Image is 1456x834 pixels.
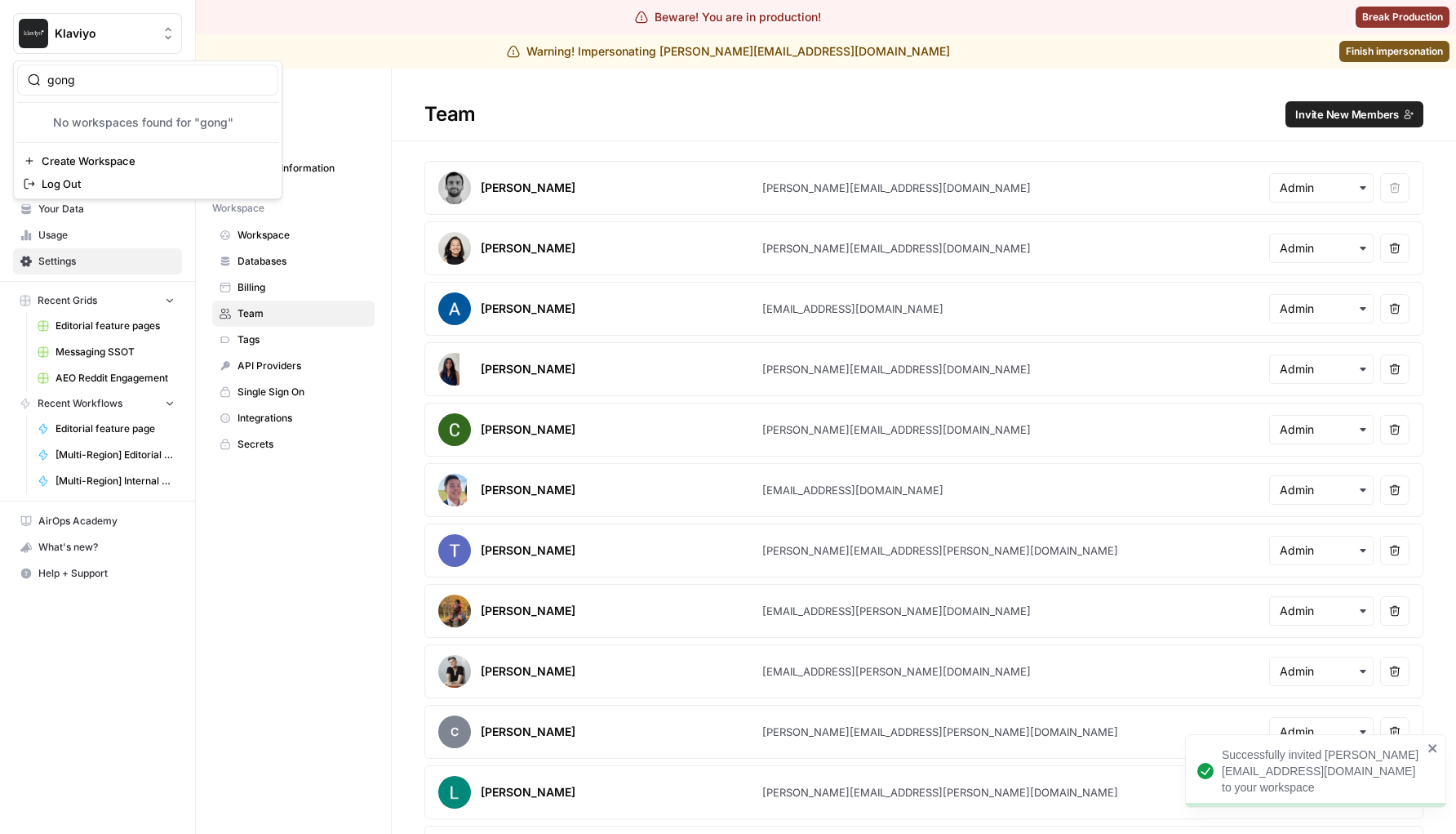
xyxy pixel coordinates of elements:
[212,248,375,274] a: Databases
[237,161,367,176] span: Personal Information
[17,172,278,195] a: Log Out
[762,663,1031,680] div: [EMAIL_ADDRESS][PERSON_NAME][DOMAIN_NAME]
[1280,180,1363,196] input: Admin
[438,172,471,204] img: avatar
[481,603,575,619] div: [PERSON_NAME]
[13,391,182,416] button: Recent Workflows
[481,724,575,740] div: [PERSON_NAME]
[438,595,471,627] img: avatar
[237,437,367,452] span: Secrets
[1222,747,1423,796] div: Successfully invited [PERSON_NAME][EMAIL_ADDRESS][DOMAIN_NAME] to your workspace
[762,301,943,317] div: [EMAIL_ADDRESS][DOMAIN_NAME]
[212,274,375,301] a: Billing
[481,663,575,680] div: [PERSON_NAME]
[42,153,265,169] span: Create Workspace
[1362,10,1443,25] span: Break Production
[762,784,1118,801] div: [PERSON_NAME][EMAIL_ADDRESS][PERSON_NAME][DOMAIN_NAME]
[481,784,575,801] div: [PERSON_NAME]
[55,421,175,436] span: Editorial feature page
[212,155,375,181] a: Personal Information
[237,411,367,426] span: Integrations
[481,240,575,256] div: [PERSON_NAME]
[212,431,375,457] a: Secrets
[55,448,175,462] span: [Multi-Region] Editorial feature page
[762,421,1031,438] div: [PERSON_NAME][EMAIL_ADDRESS][DOMAIN_NAME]
[13,248,182,274] a: Settings
[13,60,282,199] div: Workspace: Klaviyo
[30,365,182,391] a: AEO Reddit Engagement
[42,176,265,192] span: Log Out
[212,327,375,353] a: Tags
[30,339,182,365] a: Messaging SSOT
[392,101,1456,127] div: Team
[212,379,375,405] a: Single Sign On
[38,566,175,581] span: Help + Support
[1280,603,1363,619] input: Admin
[1280,663,1363,680] input: Admin
[481,421,575,438] div: [PERSON_NAME]
[38,514,175,528] span: AirOps Academy
[237,228,367,243] span: Workspace
[762,361,1031,377] div: [PERSON_NAME][EMAIL_ADDRESS][DOMAIN_NAME]
[13,196,182,222] a: Your Data
[237,280,367,295] span: Billing
[438,655,471,688] img: avatar
[438,353,459,386] img: avatar
[38,254,175,269] span: Settings
[55,371,175,386] span: AEO Reddit Engagement
[13,534,182,560] button: What's new?
[30,416,182,442] a: Editorial feature page
[55,25,153,42] span: Klaviyo
[1346,44,1443,59] span: Finish impersonation
[212,201,264,216] span: Workspace
[1280,724,1363,740] input: Admin
[507,43,950,60] div: Warning! Impersonating [PERSON_NAME][EMAIL_ADDRESS][DOMAIN_NAME]
[19,19,48,48] img: Klaviyo Logo
[47,72,268,88] input: Search Workspaces
[1280,421,1363,438] input: Admin
[55,345,175,359] span: Messaging SSOT
[1356,7,1449,28] button: Break Production
[1427,742,1439,755] button: close
[38,293,97,308] span: Recent Grids
[13,13,182,54] button: Workspace: Klaviyo
[1280,361,1363,377] input: Admin
[438,232,471,265] img: avatar
[237,306,367,321] span: Team
[55,319,175,333] span: Editorial feature pages
[55,474,175,488] span: [Multi-Region] Internal Links
[481,482,575,498] div: [PERSON_NAME]
[38,202,175,216] span: Your Data
[237,359,367,373] span: API Providers
[481,361,575,377] div: [PERSON_NAME]
[438,413,471,446] img: avatar
[762,180,1031,196] div: [PERSON_NAME][EMAIL_ADDRESS][DOMAIN_NAME]
[14,535,181,560] div: What's new?
[481,301,575,317] div: [PERSON_NAME]
[30,313,182,339] a: Editorial feature pages
[30,468,182,494] a: [Multi-Region] Internal Links
[762,542,1118,559] div: [PERSON_NAME][EMAIL_ADDRESS][PERSON_NAME][DOMAIN_NAME]
[438,292,471,325] img: avatar
[17,149,278,172] a: Create Workspace
[212,405,375,431] a: Integrations
[13,288,182,313] button: Recent Grids
[1280,240,1363,256] input: Admin
[635,9,821,25] div: Beware! You are in production!
[13,560,182,586] button: Help + Support
[212,353,375,379] a: API Providers
[38,396,122,411] span: Recent Workflows
[438,474,467,506] img: avatar
[237,332,367,347] span: Tags
[1280,482,1363,498] input: Admin
[438,776,471,809] img: avatar
[438,716,471,748] span: C
[1339,41,1449,62] a: Finish impersonation
[762,603,1031,619] div: [EMAIL_ADDRESS][PERSON_NAME][DOMAIN_NAME]
[17,109,278,136] div: No workspaces found for "gong"
[481,542,575,559] div: [PERSON_NAME]
[13,508,182,534] a: AirOps Academy
[237,385,367,399] span: Single Sign On
[237,254,367,269] span: Databases
[13,222,182,248] a: Usage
